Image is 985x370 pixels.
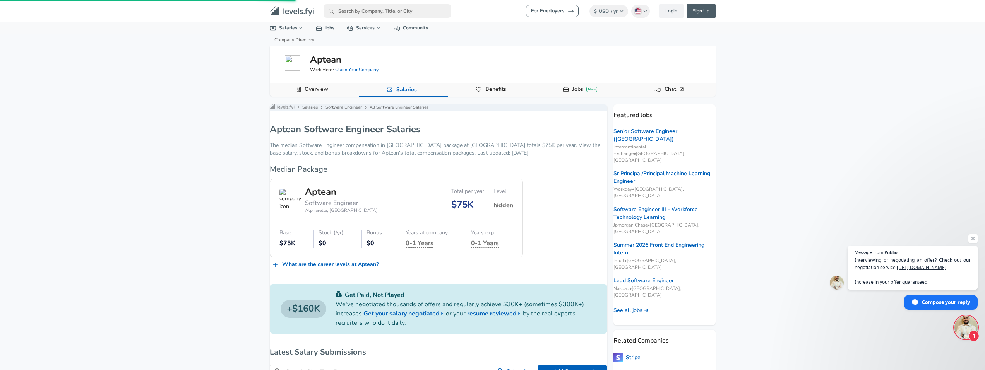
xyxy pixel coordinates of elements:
span: Compose your reply [922,295,970,309]
a: Services [341,22,387,34]
span: / yr [611,8,618,14]
a: Software Engineer III - Workforce Technology Learning [613,206,716,221]
a: JobsNew [569,83,600,96]
div: Software Engineer [305,199,378,208]
span: Message from [855,250,883,254]
span: Intuit • [GEOGRAPHIC_DATA], [GEOGRAPHIC_DATA] [613,257,716,271]
a: Salaries [264,22,310,34]
span: 1 [968,331,979,341]
a: Jobs [310,22,341,34]
a: What are the career levels at Aptean? [270,257,382,272]
div: Base [279,230,309,236]
span: level for this data point is hidden until there are more submissions. Submit your salary anonymou... [493,201,513,210]
span: USD [599,8,609,14]
span: Publio [884,250,898,254]
a: $160K [281,300,326,318]
span: $ [594,8,597,14]
a: Benefits [482,83,509,96]
h5: Aptean [310,53,341,66]
img: svg+xml;base64,PHN2ZyB4bWxucz0iaHR0cDovL3d3dy53My5vcmcvMjAwMC9zdmciIGZpbGw9IiMwYzU0NjAiIHZpZXdCb3... [336,291,342,297]
span: Interviewing or negotiating an offer? Check out our negotiation service: Increase in your offer g... [855,256,971,286]
a: ←Company Directory [270,37,314,43]
a: Senior Software Engineer ([GEOGRAPHIC_DATA]) [613,128,716,143]
a: Overview [301,83,331,96]
div: $0 [367,239,396,248]
span: Jpmorgan Chase • [GEOGRAPHIC_DATA], [GEOGRAPHIC_DATA] [613,222,716,235]
a: Salaries [302,104,318,111]
span: Work Here? [310,66,379,73]
button: $USD/ yr [589,5,629,17]
p: Get Paid, Not Played [336,290,596,300]
img: English (US) [635,8,641,14]
p: The median Software Engineer compensation in [GEOGRAPHIC_DATA] package at [GEOGRAPHIC_DATA] total... [270,142,607,157]
a: Chat [661,83,688,96]
span: Nasdaq • [GEOGRAPHIC_DATA], [GEOGRAPHIC_DATA] [613,285,716,298]
a: Login [659,4,684,18]
p: All Software Engineer Salaries [370,104,428,111]
img: company icon [279,189,301,210]
a: Summer 2026 Front End Engineering Intern [613,241,716,257]
a: Community [387,22,434,34]
a: Software Engineer [325,104,362,111]
span: Intercontinental Exchange • [GEOGRAPHIC_DATA], [GEOGRAPHIC_DATA] [613,144,716,164]
div: Level [493,188,513,195]
a: Sign Up [687,4,716,18]
div: Alpharetta, [GEOGRAPHIC_DATA] [305,207,378,214]
h6: Median Package [270,163,523,176]
p: Featured Jobs [613,104,716,120]
div: Years exp [471,230,513,236]
input: Search by Company, Title, or City [324,4,451,18]
img: aptean.com [285,55,300,71]
h1: Aptean Software Engineer Salaries [270,123,421,135]
div: Years at company [406,230,462,236]
a: For Employers [526,5,579,17]
a: Claim Your Company [335,66,379,73]
div: Stock (/yr) [319,230,357,236]
a: Get your salary negotiated [363,309,446,318]
h6: Latest Salary Submissions [270,346,607,358]
div: $75K [451,198,484,211]
div: Total per year [451,188,484,195]
div: Open chat [954,316,978,339]
nav: primary [260,3,725,19]
p: We've negotiated thousands of offers and regularly achieve $30K+ (sometimes $300K+) increases. or... [336,300,596,327]
span: Workday • [GEOGRAPHIC_DATA], [GEOGRAPHIC_DATA] [613,186,716,199]
div: $75K [279,239,309,248]
div: $0 [319,239,357,248]
img: 7734HRo.png [613,353,623,362]
div: New [586,87,597,92]
p: Related Companies [613,330,716,345]
span: years exp for this data point is hidden until there are more submissions. Submit your salary anon... [471,239,499,248]
div: Company Data Navigation [270,83,716,97]
div: Aptean [305,185,378,198]
span: years at company for this data point is hidden until there are more submissions. Submit your sala... [406,239,433,248]
a: Stripe [613,353,641,362]
a: See all jobs ➜ [613,307,649,314]
a: Lead Software Engineer [613,277,674,285]
a: resume reviewed [467,309,523,318]
a: Salaries [393,83,420,96]
button: English (US) [631,5,650,18]
div: Bonus [367,230,396,236]
a: Sr Principal/Principal Machine Learning Engineer [613,170,716,185]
